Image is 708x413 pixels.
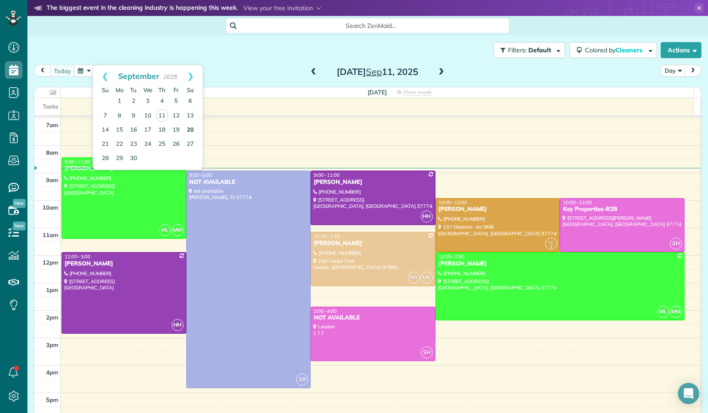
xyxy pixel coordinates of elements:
span: Sunday [102,86,109,94]
span: Tuesday [130,86,137,94]
span: Sep [366,66,382,77]
span: New [13,222,26,230]
a: Next [178,65,203,87]
div: [PERSON_NAME] [313,179,433,186]
a: 11 [156,109,168,122]
span: 10:00 - 12:00 [563,199,592,206]
a: 5 [169,94,183,109]
span: 2025 [163,73,177,80]
span: ML [159,224,171,236]
span: 10am [42,204,58,211]
div: [PERSON_NAME] [438,260,682,268]
span: View week [403,89,431,96]
a: 29 [112,152,127,166]
span: SH [421,347,433,358]
a: 14 [98,123,112,137]
span: SH [670,238,682,249]
button: prev [34,65,51,77]
a: 10 [141,109,155,123]
a: 26 [169,137,183,152]
a: 19 [169,123,183,137]
span: HH [421,210,433,222]
a: 4 [155,94,169,109]
a: 20 [183,123,197,137]
div: [PERSON_NAME] [64,260,184,268]
span: 12:00 - 2:30 [439,253,464,260]
a: 18 [155,123,169,137]
a: 13 [183,109,197,123]
span: ML [657,306,669,318]
div: [PERSON_NAME] [438,206,558,213]
span: Tasks [42,103,58,110]
a: 25 [155,137,169,152]
span: MK [421,272,433,284]
span: Default [528,46,552,54]
div: [PERSON_NAME] [64,165,184,172]
span: 9:00 - 11:00 [314,172,339,178]
div: NOT AVAILABLE [189,179,308,186]
span: MM [670,306,682,318]
span: New [13,199,26,208]
div: Key Properties-B2B [562,206,682,213]
span: 9:00 - 5:00 [189,172,212,178]
button: Colored byCleaners [569,42,657,58]
a: Filters: Default [489,42,565,58]
span: 9am [46,176,58,183]
span: 7am [46,121,58,129]
span: 12:00 - 3:00 [65,253,90,260]
span: 4pm [46,369,58,376]
a: 9 [127,109,141,123]
a: 12 [169,109,183,123]
span: HH [172,319,184,331]
a: 21 [98,137,112,152]
a: 15 [112,123,127,137]
span: 3pm [46,341,58,348]
strong: The biggest event in the cleaning industry is happening this week. [46,4,237,13]
span: MM [172,224,184,236]
span: 1pm [46,286,58,293]
a: 24 [141,137,155,152]
button: Filters: Default [493,42,565,58]
div: NOT AVAILABLE [313,314,433,322]
span: Cleaners [616,46,644,54]
span: 8:30 - 11:30 [65,159,90,165]
span: Saturday [187,86,194,94]
span: SR [296,374,308,386]
a: 7 [98,109,112,123]
button: today [50,65,75,77]
span: RB [408,272,420,284]
span: [DATE] [368,89,387,96]
small: 2 [546,243,557,251]
span: Monday [115,86,123,94]
button: Actions [661,42,701,58]
a: 23 [127,137,141,152]
a: Prev [93,65,117,87]
a: 30 [127,152,141,166]
a: 2 [127,94,141,109]
span: Filters: [508,46,527,54]
span: Colored by [585,46,646,54]
a: 16 [127,123,141,137]
a: 17 [141,123,155,137]
span: 5pm [46,396,58,403]
div: Open Intercom Messenger [678,383,699,404]
h2: [DATE] 11, 2025 [322,67,433,77]
span: 8am [46,149,58,156]
a: 28 [98,152,112,166]
span: 2:00 - 4:00 [314,308,337,314]
a: 3 [141,94,155,109]
button: next [685,65,701,77]
a: 1 [112,94,127,109]
a: 6 [183,94,197,109]
span: 12pm [42,259,58,266]
span: Friday [173,86,179,94]
span: 11am [42,231,58,238]
span: 11:15 - 1:15 [314,233,339,239]
span: Thursday [158,86,165,94]
div: [PERSON_NAME] [313,240,433,247]
a: 27 [183,137,197,152]
a: 22 [112,137,127,152]
span: 10:00 - 12:00 [439,199,467,206]
span: Wednesday [143,86,152,94]
a: 8 [112,109,127,123]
